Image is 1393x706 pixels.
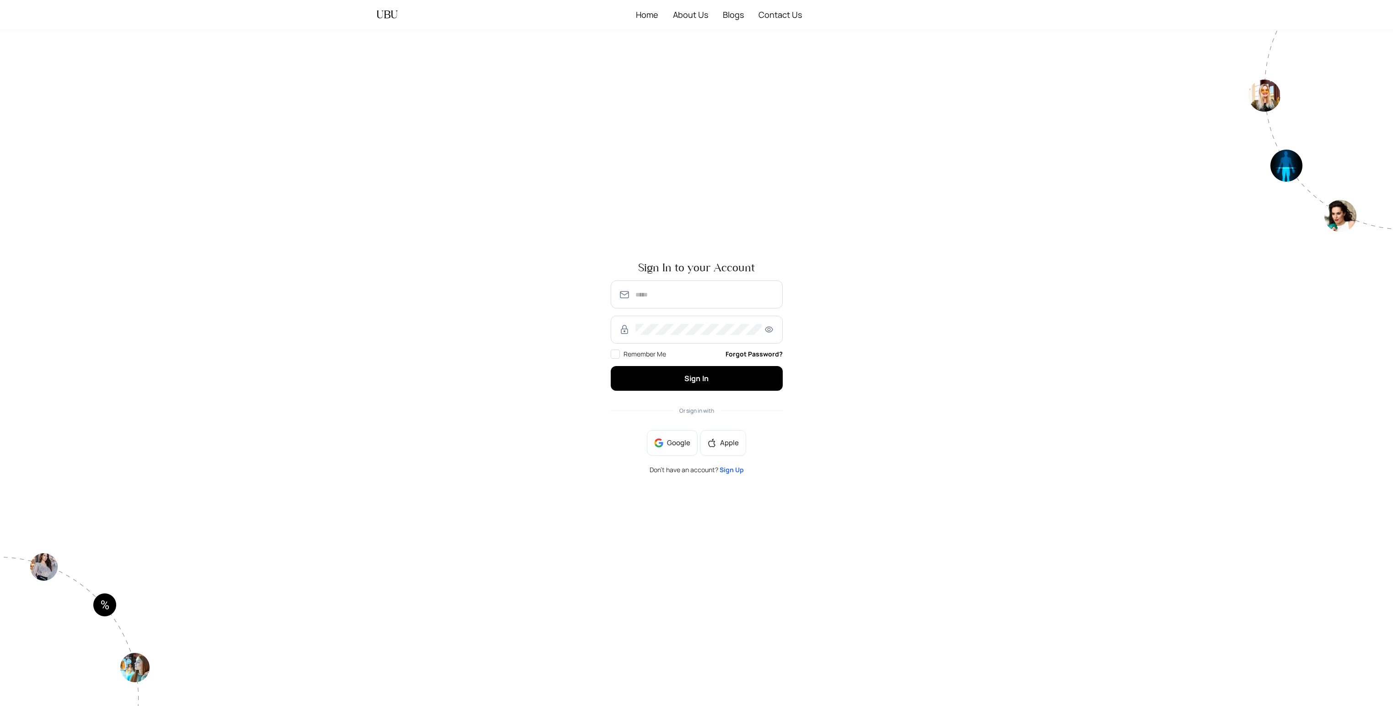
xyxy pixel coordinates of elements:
button: Google [647,430,698,456]
span: eye [764,325,774,334]
img: google-BnAmSPDJ.png [654,438,663,447]
span: Don’t have an account? [650,467,744,473]
a: Sign Up [720,465,744,474]
span: apple [707,438,716,447]
button: appleApple [700,430,746,456]
span: Sign In [684,373,709,383]
img: SmmOVPU3il4LzjOz1YszJ8A9TzvK+6qU9RAAAAAElFTkSuQmCC [619,289,630,300]
img: RzWbU6KsXbv8M5bTtlu7p38kHlzSfb4MlcTUAAAAASUVORK5CYII= [619,324,630,335]
span: Google [667,438,690,448]
img: authpagecirlce2-Tt0rwQ38.png [1248,29,1393,232]
span: Remember Me [624,350,666,358]
button: Sign In [611,366,783,390]
span: Apple [720,438,739,448]
a: Forgot Password? [725,349,782,359]
span: Sign In to your Account [611,262,783,273]
span: Or sign in with [679,407,714,415]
